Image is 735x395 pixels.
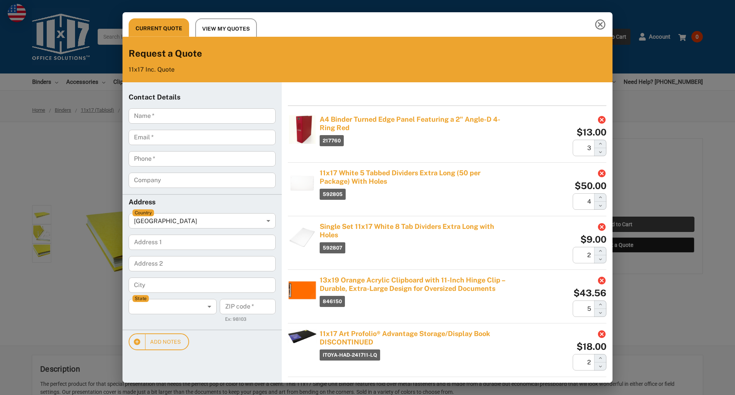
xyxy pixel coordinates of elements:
[594,202,606,210] button: Decrease the Quantity
[594,148,606,156] button: Decrease the Quantity
[320,169,511,186] a: 11x17 White 5 Tabbed Dividers Extra Long (50 per Package) With Holes
[129,299,214,314] div: ​
[288,222,317,251] img: Single Set 11x17 White 8 Tab Dividers Extra Long with Holes
[594,309,606,317] button: Decrease the Quantity
[129,277,276,293] input: Address City
[597,330,606,339] button: Delete this product
[129,256,276,271] input: Address Address 2
[594,140,606,148] button: Increase the Quantity
[129,333,189,351] button: Reveal the notes field
[129,130,276,145] input: Email
[288,330,317,343] img: 11x17 Art Profolio® Advantage Storage/Display Book DISCONTINUED
[573,288,606,297] div: $43.56
[129,108,276,124] input: Name
[594,300,606,309] button: Increase the Quantity
[288,276,317,305] img: 13x19 Orange Acrylic Clipboard with 11-Inch Hinge Clip – Durable, Extra-Large Design for Oversize...
[594,247,606,255] button: Increase the Quantity
[129,198,276,207] h6: Address
[320,115,511,132] a: A4 Binder Turned Edge Panel Featuring a 2" Angle-D 4-Ring Red
[320,242,345,253] span: 592807
[580,235,606,244] div: $9.00
[320,222,511,239] a: Single Set 11x17 White 8 Tab Dividers Extra Long with Holes
[320,296,345,307] span: 846150
[220,299,276,314] input: Address ZIP code
[575,181,606,190] div: $50.00
[588,12,612,37] button: Close this quote dialog
[202,24,250,34] span: View My Quotes
[129,66,606,73] p: 11x17 Inc. Quote
[225,316,270,323] p: Ex: 98103
[129,235,276,250] input: Address Address 1
[129,47,606,60] h4: Request a Quote
[288,115,317,144] img: A4 Binder Turned Edge Panel Featuring a 2" Angle-D 4-Ring Red
[594,255,606,263] button: Decrease the Quantity
[136,24,182,33] span: Current Quote
[577,127,606,137] div: $13.00
[577,342,606,351] div: $18.00
[320,349,380,361] span: ITOYA-HAD-241711-LQ
[597,115,606,124] button: Delete this product
[597,276,606,285] button: Delete this product
[594,193,606,202] button: Increase the Quantity
[288,169,317,197] img: 11x17 White 5 Tabbed Dividers Extra Long (50 per Package) With Holes
[129,213,276,229] div: [GEOGRAPHIC_DATA]
[129,151,276,166] input: Phone
[320,135,344,146] span: 217760
[597,169,606,178] button: Delete this product
[320,276,511,293] a: 13x19 Orange Acrylic Clipboard with 11-Inch Hinge Clip – Durable, Extra-Large Design for Oversize...
[129,93,276,102] h6: Contact Details
[594,362,606,371] button: Decrease the Quantity
[129,173,276,188] input: Company
[137,337,181,347] span: Add Notes
[594,354,606,362] button: Increase the Quantity
[320,330,511,346] a: 11x17 Art Profolio® Advantage Storage/Display Book DISCONTINUED
[597,222,606,232] button: Delete this product
[320,189,346,200] span: 592805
